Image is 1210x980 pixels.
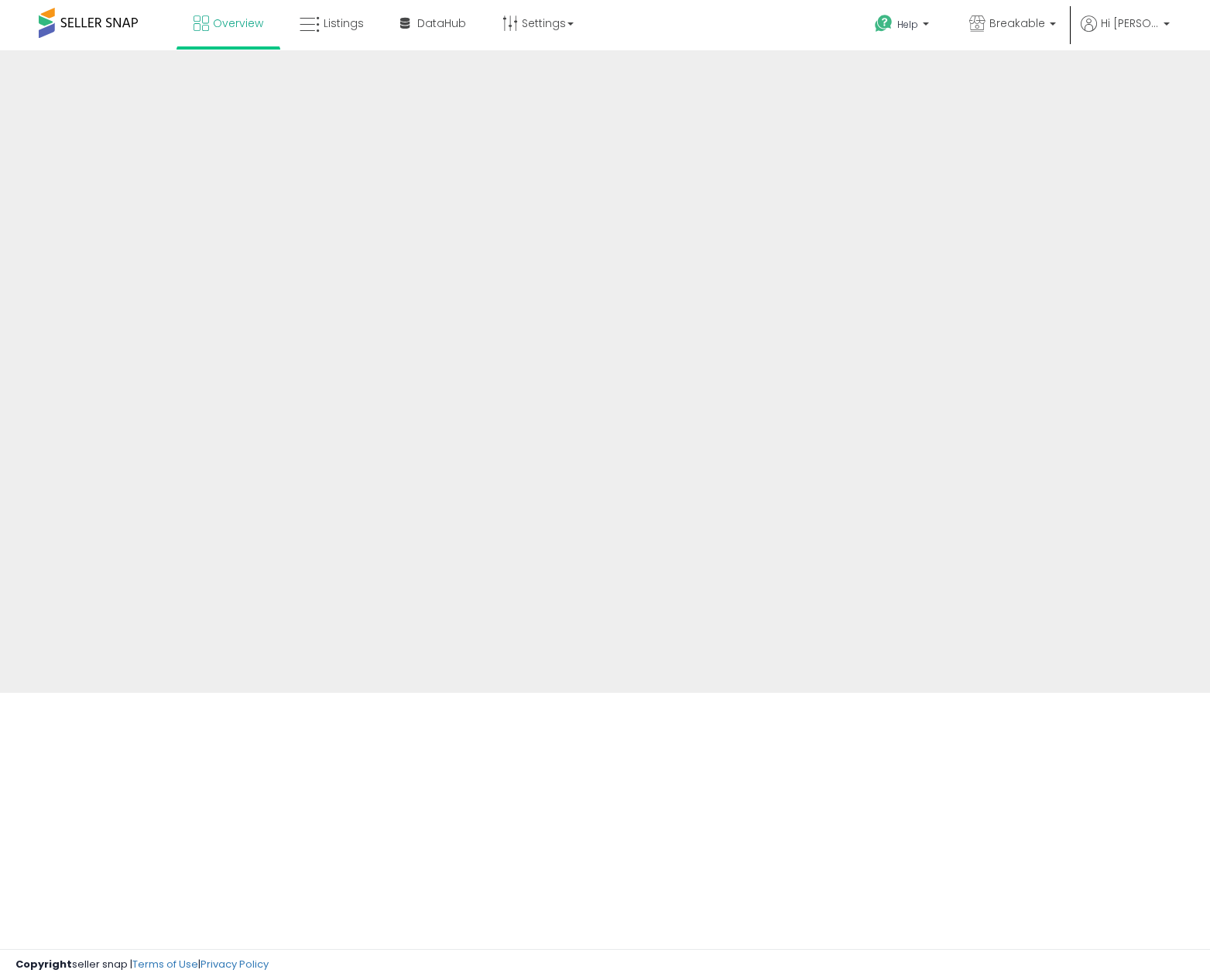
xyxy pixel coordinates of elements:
[989,15,1045,31] span: Breakable
[417,15,466,31] span: DataHub
[1101,15,1159,31] span: Hi [PERSON_NAME]
[1081,15,1170,50] a: Hi [PERSON_NAME]
[897,18,918,31] span: Help
[862,2,944,50] a: Help
[874,14,893,33] i: Get Help
[213,15,263,31] span: Overview
[324,15,364,31] span: Listings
